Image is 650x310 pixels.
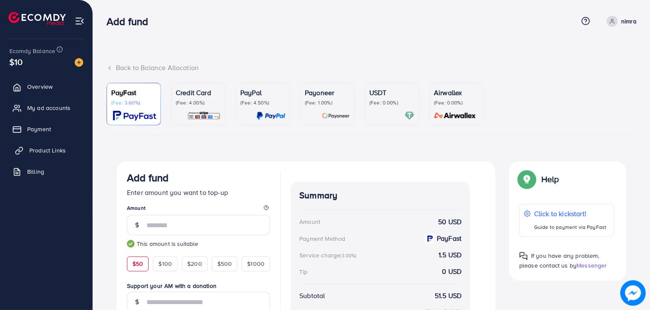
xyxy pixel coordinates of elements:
img: payment [425,234,434,243]
p: Credit Card [176,87,221,98]
small: (3.00%) [340,252,356,259]
span: $100 [158,259,172,268]
a: nimra [603,16,636,27]
img: Popup guide [519,172,535,187]
span: $10 [9,56,23,68]
a: Product Links [6,142,86,159]
strong: 50 USD [438,217,461,227]
img: Popup guide [519,252,528,260]
label: Support your AM with a donation [127,282,270,290]
strong: PayFast [437,234,461,243]
img: card [431,111,479,121]
span: $200 [187,259,202,268]
span: Messenger [577,261,607,270]
span: If you have any problem, please contact us by [519,251,599,270]
p: Payoneer [305,87,350,98]
span: Overview [27,82,53,91]
img: card [405,111,414,121]
img: image [75,58,83,67]
span: Billing [27,167,44,176]
p: Enter amount you want to top-up [127,187,270,197]
div: Back to Balance Allocation [107,63,636,73]
p: (Fee: 1.00%) [305,99,350,106]
img: card [187,111,221,121]
img: logo [8,12,66,25]
p: Help [541,174,559,184]
img: card [322,111,350,121]
div: Service charge [299,251,359,259]
small: This amount is suitable [127,240,270,248]
a: Overview [6,78,86,95]
img: card [113,111,156,121]
h3: Add fund [127,172,169,184]
div: Subtotal [299,291,325,301]
span: $500 [217,259,232,268]
img: image [620,280,646,306]
a: Billing [6,163,86,180]
p: USDT [369,87,414,98]
p: (Fee: 4.50%) [240,99,285,106]
legend: Amount [127,204,270,215]
p: Click to kickstart! [534,209,606,219]
p: (Fee: 3.60%) [111,99,156,106]
p: nimra [621,16,636,26]
strong: 0 USD [442,267,461,276]
span: Payment [27,125,51,133]
p: PayFast [111,87,156,98]
strong: 51.5 USD [435,291,461,301]
span: Ecomdy Balance [9,47,55,55]
p: (Fee: 4.00%) [176,99,221,106]
span: Product Links [29,146,66,155]
a: My ad accounts [6,99,86,116]
p: PayPal [240,87,285,98]
div: Tip [299,268,307,276]
span: My ad accounts [27,104,70,112]
p: (Fee: 0.00%) [369,99,414,106]
strong: 1.5 USD [439,250,461,260]
div: Amount [299,217,320,226]
h3: Add fund [107,15,155,28]
p: Guide to payment via PayFast [534,222,606,232]
img: card [256,111,285,121]
h4: Summary [299,190,461,201]
p: (Fee: 0.00%) [434,99,479,106]
p: Airwallex [434,87,479,98]
span: $50 [132,259,143,268]
a: Payment [6,121,86,138]
span: $1000 [247,259,265,268]
img: menu [75,16,84,26]
img: guide [127,240,135,248]
div: Payment Method [299,234,345,243]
